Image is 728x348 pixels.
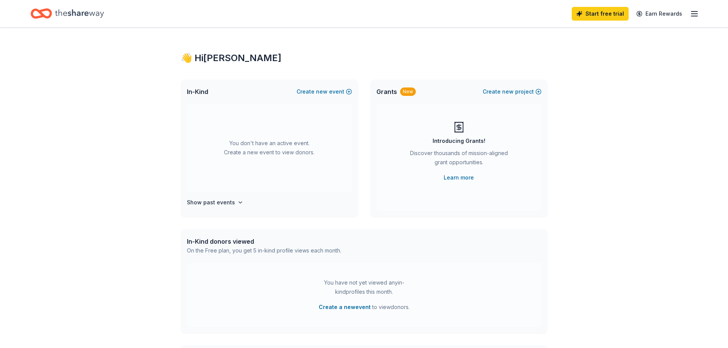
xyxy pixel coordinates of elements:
div: You don't have an active event. Create a new event to view donors. [187,104,352,192]
button: Show past events [187,198,243,207]
span: to view donors . [319,303,410,312]
a: Earn Rewards [632,7,687,21]
button: Createnewproject [483,87,542,96]
div: On the Free plan, you get 5 in-kind profile views each month. [187,246,341,255]
span: Grants [376,87,397,96]
div: New [400,87,416,96]
div: Introducing Grants! [433,136,485,146]
a: Learn more [444,173,474,182]
a: Home [31,5,104,23]
div: Discover thousands of mission-aligned grant opportunities. [407,149,511,170]
a: Start free trial [572,7,629,21]
span: new [316,87,328,96]
h4: Show past events [187,198,235,207]
div: 👋 Hi [PERSON_NAME] [181,52,548,64]
button: Createnewevent [297,87,352,96]
span: In-Kind [187,87,208,96]
div: You have not yet viewed any in-kind profiles this month. [316,278,412,296]
span: new [502,87,514,96]
button: Create a newevent [319,303,371,312]
div: In-Kind donors viewed [187,237,341,246]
